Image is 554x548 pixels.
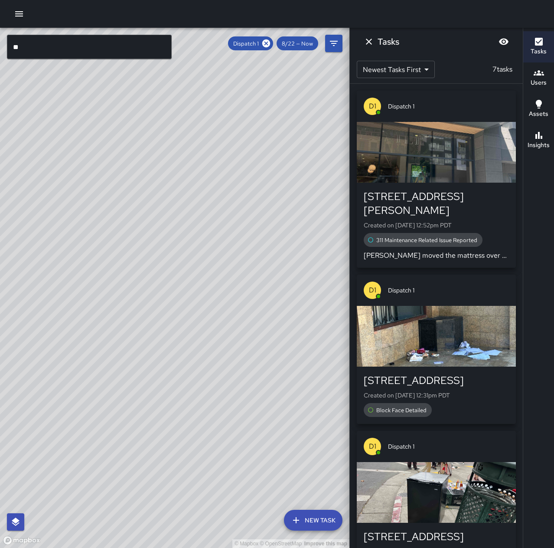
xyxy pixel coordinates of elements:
[388,442,509,451] span: Dispatch 1
[357,61,435,78] div: Newest Tasks First
[364,374,509,387] div: [STREET_ADDRESS]
[364,530,509,544] div: [STREET_ADDRESS]
[378,35,399,49] h6: Tasks
[388,102,509,111] span: Dispatch 1
[495,33,512,50] button: Blur
[360,33,378,50] button: Dismiss
[388,286,509,295] span: Dispatch 1
[228,40,264,47] span: Dispatch 1
[523,94,554,125] button: Assets
[371,236,482,244] span: 311 Maintenance Related Issue Reported
[529,109,548,119] h6: Assets
[531,78,547,88] h6: Users
[364,221,509,230] p: Created on [DATE] 12:52pm PDT
[523,31,554,62] button: Tasks
[357,91,516,268] button: D1Dispatch 1[STREET_ADDRESS][PERSON_NAME]Created on [DATE] 12:52pm PDT311 Maintenance Related Iss...
[523,125,554,156] button: Insights
[369,101,376,112] p: D1
[325,35,342,52] button: Filters
[364,190,509,217] div: [STREET_ADDRESS][PERSON_NAME]
[531,47,547,56] h6: Tasks
[369,285,376,295] p: D1
[284,510,342,531] button: New Task
[228,36,273,50] div: Dispatch 1
[528,141,550,150] h6: Insights
[489,64,516,75] p: 7 tasks
[364,250,509,261] p: [PERSON_NAME] moved the mattress over to 1717 [PERSON_NAME] in front of property management asked...
[371,407,432,414] span: Block Face Detailed
[357,275,516,424] button: D1Dispatch 1[STREET_ADDRESS]Created on [DATE] 12:31pm PDTBlock Face Detailed
[277,40,318,47] span: 8/22 — Now
[523,62,554,94] button: Users
[364,391,509,400] p: Created on [DATE] 12:31pm PDT
[369,441,376,452] p: D1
